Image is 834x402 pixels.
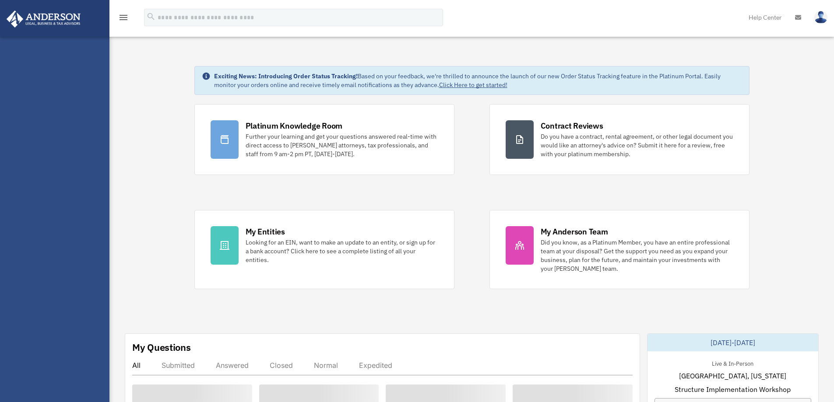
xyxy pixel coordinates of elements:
[132,341,191,354] div: My Questions
[489,104,750,175] a: Contract Reviews Do you have a contract, rental agreement, or other legal document you would like...
[162,361,195,370] div: Submitted
[270,361,293,370] div: Closed
[246,132,438,158] div: Further your learning and get your questions answered real-time with direct access to [PERSON_NAM...
[359,361,392,370] div: Expedited
[132,361,141,370] div: All
[541,226,608,237] div: My Anderson Team
[246,226,285,237] div: My Entities
[814,11,827,24] img: User Pic
[118,12,129,23] i: menu
[489,210,750,289] a: My Anderson Team Did you know, as a Platinum Member, you have an entire professional team at your...
[4,10,83,28] img: Anderson Advisors Platinum Portal
[216,361,249,370] div: Answered
[118,15,129,23] a: menu
[705,358,760,367] div: Live & In-Person
[246,120,343,131] div: Platinum Knowledge Room
[541,120,603,131] div: Contract Reviews
[541,238,733,273] div: Did you know, as a Platinum Member, you have an entire professional team at your disposal? Get th...
[647,334,818,351] div: [DATE]-[DATE]
[439,81,507,89] a: Click Here to get started!
[194,210,454,289] a: My Entities Looking for an EIN, want to make an update to an entity, or sign up for a bank accoun...
[314,361,338,370] div: Normal
[675,384,791,395] span: Structure Implementation Workshop
[194,104,454,175] a: Platinum Knowledge Room Further your learning and get your questions answered real-time with dire...
[214,72,742,89] div: Based on your feedback, we're thrilled to announce the launch of our new Order Status Tracking fe...
[679,371,786,381] span: [GEOGRAPHIC_DATA], [US_STATE]
[246,238,438,264] div: Looking for an EIN, want to make an update to an entity, or sign up for a bank account? Click her...
[146,12,156,21] i: search
[541,132,733,158] div: Do you have a contract, rental agreement, or other legal document you would like an attorney's ad...
[214,72,358,80] strong: Exciting News: Introducing Order Status Tracking!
